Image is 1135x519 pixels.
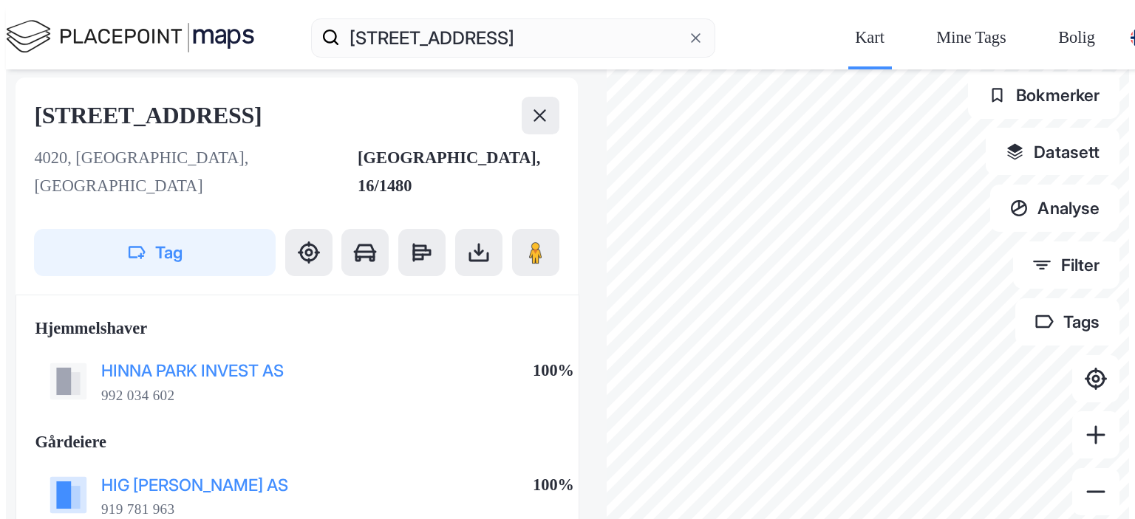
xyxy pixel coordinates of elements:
input: Søk på adresse, matrikkel, gårdeiere, leietakere eller personer [340,14,686,61]
div: Mine Tags [936,24,1006,52]
div: Hjemmelshaver [35,315,559,343]
img: logo.f888ab2527a4732fd821a326f86c7f29.svg [6,17,254,58]
iframe: Chat Widget [1061,448,1135,519]
div: 100% [533,471,574,499]
button: Bokmerker [968,72,1119,119]
div: [GEOGRAPHIC_DATA], 16/1480 [358,144,559,201]
button: Datasett [986,128,1119,175]
div: Gårdeiere [35,428,559,456]
button: Tag [34,229,275,276]
div: Bolig [1058,24,1095,52]
div: 4020, [GEOGRAPHIC_DATA], [GEOGRAPHIC_DATA] [34,144,358,201]
div: 992 034 602 [101,386,174,405]
div: [STREET_ADDRESS] [34,97,266,134]
button: Tags [1015,298,1119,346]
div: Kart [855,24,885,52]
button: Filter [1013,241,1120,289]
div: 100% [533,357,574,385]
div: 919 781 963 [101,500,174,519]
button: Analyse [990,185,1120,232]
